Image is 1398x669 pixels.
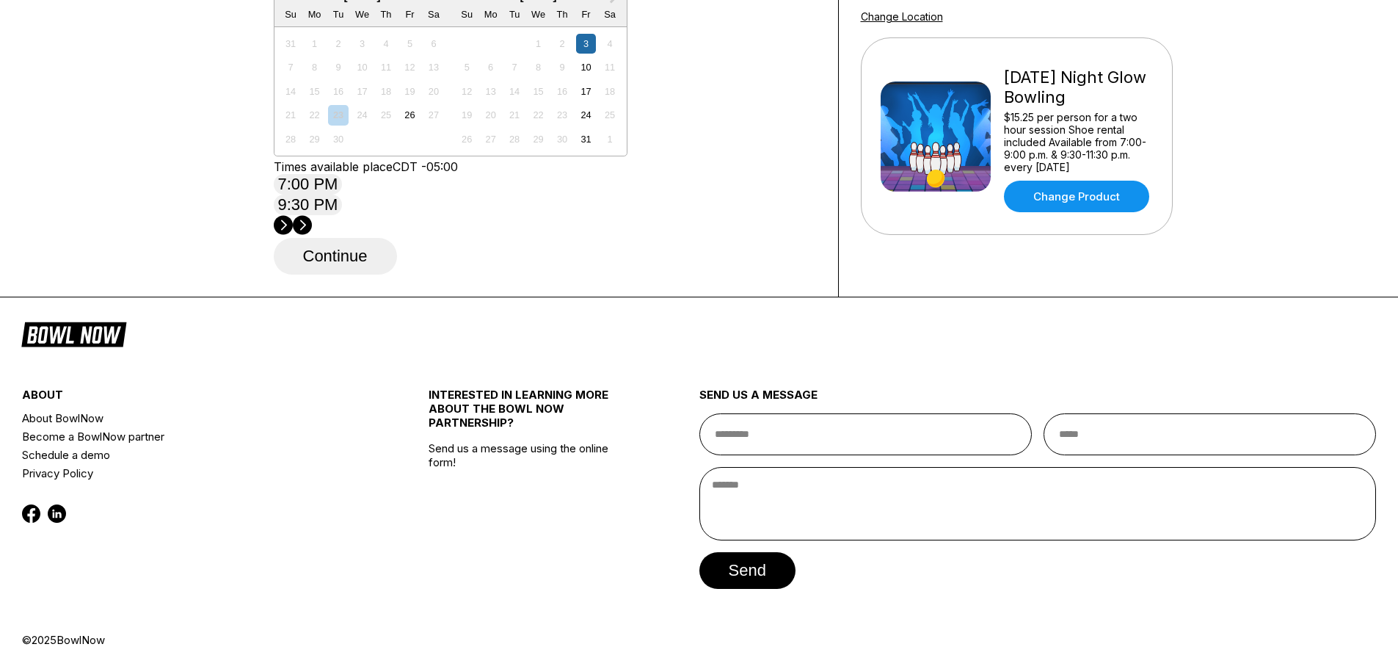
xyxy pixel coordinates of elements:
div: Choose Friday, October 10th, 2025 [576,57,596,77]
div: Not available Thursday, October 9th, 2025 [552,57,572,77]
div: Not available Wednesday, October 15th, 2025 [528,82,548,101]
div: Not available Monday, October 6th, 2025 [481,57,500,77]
button: 7:00 PM [274,174,343,195]
div: Not available Wednesday, September 10th, 2025 [352,57,372,77]
div: Not available Monday, September 15th, 2025 [305,82,324,101]
div: Not available Monday, October 13th, 2025 [481,82,500,101]
a: Change Product [1004,181,1149,212]
div: send us a message [699,388,1377,413]
div: Not available Tuesday, September 30th, 2025 [328,129,348,149]
div: Choose Friday, September 26th, 2025 [400,105,420,125]
div: Not available Saturday, November 1st, 2025 [600,129,619,149]
div: Not available Saturday, September 20th, 2025 [423,82,443,101]
div: Sa [600,4,619,24]
div: Not available Sunday, October 19th, 2025 [457,105,477,125]
div: Not available Sunday, October 12th, 2025 [457,82,477,101]
div: Sa [423,4,443,24]
div: Fr [576,4,596,24]
div: Th [552,4,572,24]
div: Not available Thursday, October 30th, 2025 [552,129,572,149]
div: Not available Saturday, September 6th, 2025 [423,34,443,54]
div: Not available Wednesday, October 1st, 2025 [528,34,548,54]
div: month 2025-10 [455,32,622,151]
img: Friday Night Glow Bowling [881,82,991,192]
div: Not available Wednesday, October 22nd, 2025 [528,105,548,125]
div: Not available Wednesday, October 29th, 2025 [528,129,548,149]
div: about [22,388,360,409]
div: Not available Wednesday, September 17th, 2025 [352,82,372,101]
div: Not available Tuesday, September 23rd, 2025 [328,105,348,125]
div: We [528,4,548,24]
div: Not available Thursday, September 18th, 2025 [376,82,396,101]
div: Not available Sunday, October 26th, 2025 [457,129,477,149]
div: Not available Wednesday, September 3rd, 2025 [352,34,372,54]
button: 9:30 PM [274,195,343,215]
div: © 2025 BowlNow [22,633,1376,647]
div: Not available Sunday, October 5th, 2025 [457,57,477,77]
div: Tu [328,4,348,24]
div: Not available Friday, September 19th, 2025 [400,82,420,101]
div: Not available Sunday, September 7th, 2025 [281,57,301,77]
div: Not available Friday, September 5th, 2025 [400,34,420,54]
div: Not available Saturday, September 13th, 2025 [423,57,443,77]
div: Not available Thursday, September 11th, 2025 [376,57,396,77]
a: Schedule a demo [22,446,360,464]
a: About BowlNow [22,409,360,427]
div: Not available Tuesday, October 14th, 2025 [505,82,525,101]
div: Not available Monday, October 27th, 2025 [481,129,500,149]
div: Not available Saturday, October 25th, 2025 [600,105,619,125]
div: Not available Monday, September 22nd, 2025 [305,105,324,125]
a: Change Location [861,10,943,23]
div: Not available Monday, October 20th, 2025 [481,105,500,125]
div: Not available Sunday, September 28th, 2025 [281,129,301,149]
div: Choose Friday, October 31st, 2025 [576,129,596,149]
div: Tu [505,4,525,24]
div: INTERESTED IN LEARNING MORE ABOUT THE BOWL NOW PARTNERSHIP? [429,388,632,441]
span: CDT -05:00 [393,159,458,174]
div: Not available Wednesday, September 24th, 2025 [352,105,372,125]
div: Not available Thursday, September 25th, 2025 [376,105,396,125]
div: $15.25 per person for a two hour session Shoe rental included Available from 7:00-9:00 p.m. & 9:3... [1004,111,1153,173]
div: Choose Friday, October 17th, 2025 [576,82,596,101]
div: [DATE] Night Glow Bowling [1004,68,1153,107]
div: Not available Tuesday, September 2nd, 2025 [328,34,348,54]
span: Times available place [274,159,393,174]
div: Not available Tuesday, October 28th, 2025 [505,129,525,149]
div: Not available Tuesday, October 21st, 2025 [505,105,525,125]
button: Continue [274,238,397,275]
div: Not available Saturday, September 27th, 2025 [423,105,443,125]
div: Mo [481,4,500,24]
div: Not available Sunday, August 31st, 2025 [281,34,301,54]
div: Su [457,4,477,24]
div: Not available Thursday, October 16th, 2025 [552,82,572,101]
div: Not available Thursday, October 2nd, 2025 [552,34,572,54]
div: Not available Saturday, October 11th, 2025 [600,57,619,77]
div: Not available Monday, September 8th, 2025 [305,57,324,77]
div: Choose Friday, October 24th, 2025 [576,105,596,125]
div: Not available Tuesday, October 7th, 2025 [505,57,525,77]
div: Send us a message using the online form! [429,355,632,633]
div: Mo [305,4,324,24]
div: Not available Thursday, September 4th, 2025 [376,34,396,54]
div: Th [376,4,396,24]
div: Su [281,4,301,24]
div: Not available Sunday, September 14th, 2025 [281,82,301,101]
div: Not available Tuesday, September 16th, 2025 [328,82,348,101]
div: Not available Saturday, October 18th, 2025 [600,82,619,101]
div: Not available Monday, September 29th, 2025 [305,129,324,149]
div: Not available Sunday, September 21st, 2025 [281,105,301,125]
div: Not available Wednesday, October 8th, 2025 [528,57,548,77]
a: Become a BowlNow partner [22,427,360,446]
div: month 2025-09 [279,32,445,151]
div: Choose Friday, October 3rd, 2025 [576,34,596,54]
div: Not available Tuesday, September 9th, 2025 [328,57,348,77]
div: We [352,4,372,24]
div: Fr [400,4,420,24]
div: Not available Thursday, October 23rd, 2025 [552,105,572,125]
div: Not available Friday, September 12th, 2025 [400,57,420,77]
button: send [699,552,796,589]
div: Not available Monday, September 1st, 2025 [305,34,324,54]
div: Not available Saturday, October 4th, 2025 [600,34,619,54]
a: Privacy Policy [22,464,360,482]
